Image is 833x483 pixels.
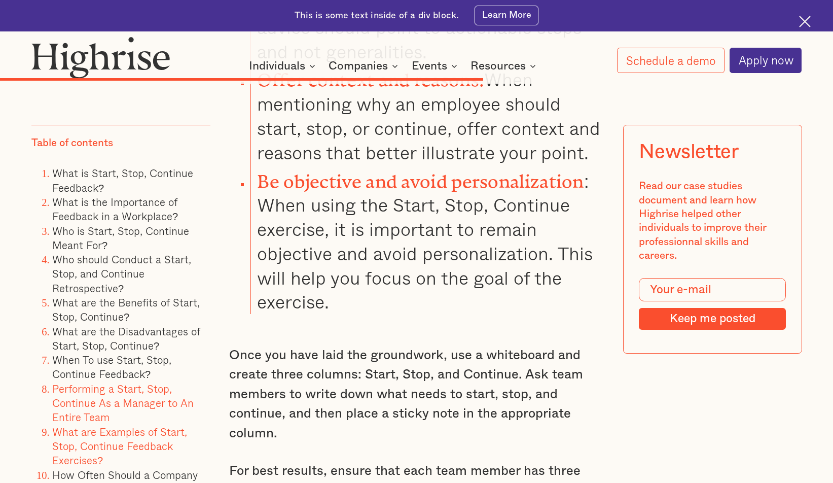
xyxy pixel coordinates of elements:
a: Schedule a demo [617,48,724,73]
a: What is the Importance of Feedback in a Workplace? [52,194,178,224]
strong: Be objective and avoid personalization [257,171,584,183]
div: Companies [329,60,401,72]
a: Apply now [730,48,802,73]
li: When mentioning why an employee should start, stop, or continue, offer context and reasons that b... [250,63,604,164]
p: Once you have laid the groundwork, use a whiteboard and create three columns: Start, Stop, and Co... [229,346,603,443]
div: Resources [470,60,539,72]
a: What are the Benefits of Start, Stop, Continue? [52,294,200,325]
a: Performing a Start, Stop, Continue As a Manager to An Entire Team [52,381,194,426]
input: Keep me posted [639,308,785,330]
div: Table of contents [31,136,113,150]
img: Cross icon [799,16,811,27]
a: Who should Conduct a Start, Stop, and Continue Retrospective? [52,251,191,296]
form: Modal Form [639,278,785,330]
div: Events [412,60,460,72]
a: Who is Start, Stop, Continue Meant For? [52,223,189,253]
div: Companies [329,60,388,72]
div: This is some text inside of a div block. [295,10,459,22]
a: What are Examples of Start, Stop, Continue Feedback Exercises? [52,424,187,469]
div: Read our case studies document and learn how Highrise helped other individuals to improve their p... [639,180,785,263]
a: When To use Start, Stop, Continue Feedback? [52,352,171,382]
div: Individuals [249,60,318,72]
div: Individuals [249,60,305,72]
a: Learn More [475,6,538,25]
img: Highrise logo [31,37,171,79]
div: Events [412,60,447,72]
input: Your e-mail [639,278,785,301]
a: What is Start, Stop, Continue Feedback? [52,165,193,196]
div: Newsletter [639,141,738,164]
li: : When using the Start, Stop, Continue exercise, it is important to remain objective and avoid pe... [250,165,604,315]
div: Resources [470,60,526,72]
a: What are the Disadvantages of Start, Stop, Continue? [52,323,200,354]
